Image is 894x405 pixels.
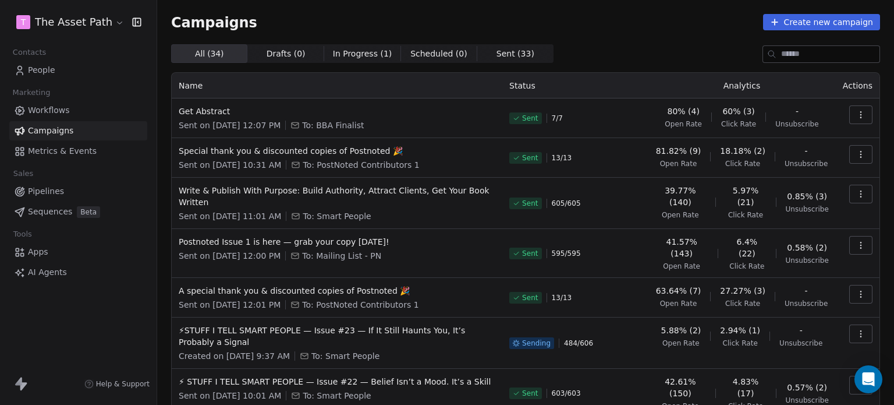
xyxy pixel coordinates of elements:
span: 6.4% (22) [728,236,766,259]
span: Marketing [8,84,55,101]
span: Campaigns [28,125,73,137]
span: Contacts [8,44,51,61]
span: Open Rate [662,339,700,348]
a: AI Agents [9,263,147,282]
span: Sent on [DATE] 10:01 AM [179,390,281,402]
span: Click Rate [721,119,756,129]
a: Pipelines [9,182,147,201]
span: 605 / 605 [552,199,581,208]
a: Apps [9,242,147,262]
th: Actions [836,73,879,98]
span: 5.88% (2) [661,325,701,336]
span: Sent [522,389,538,398]
span: To: BBA Finalist [302,119,364,131]
span: 4.83% (17) [725,376,766,399]
div: Open Intercom Messenger [854,365,882,393]
a: Metrics & Events [9,142,147,161]
span: Workflows [28,104,70,117]
span: Click Rate [729,262,764,271]
span: Unsubscribe [785,299,828,308]
span: - [805,145,808,157]
span: Unsubscribe [786,205,829,214]
span: 484 / 606 [564,339,593,348]
span: Drafts ( 0 ) [267,48,306,60]
a: Campaigns [9,121,147,140]
span: T [21,16,26,28]
a: People [9,61,147,80]
span: 595 / 595 [552,249,581,258]
span: Click Rate [728,210,763,220]
span: Unsubscribe [786,396,829,405]
span: Unsubscribe [786,256,829,265]
span: Sent on [DATE] 12:07 PM [179,119,281,131]
span: Scheduled ( 0 ) [410,48,467,60]
span: Sent on [DATE] 12:01 PM [179,299,281,311]
span: 0.58% (2) [787,242,827,253]
span: Campaigns [171,14,257,30]
span: Open Rate [660,159,697,168]
span: Unsubscribe [775,119,818,129]
span: The Asset Path [35,15,112,30]
span: Open Rate [662,210,699,220]
span: Sales [8,165,38,182]
a: Workflows [9,101,147,120]
span: 0.85% (3) [787,191,827,202]
span: Open Rate [660,299,697,308]
span: Sending [522,339,551,348]
span: Write & Publish With Purpose: Build Authority, Attract Clients, Get Your Book Written [179,185,495,208]
span: 13 / 13 [552,293,572,302]
th: Analytics [648,73,836,98]
a: Help & Support [84,379,150,389]
span: 80% (4) [667,105,699,117]
span: Tools [8,226,37,243]
span: 41.57% (143) [655,236,708,259]
span: In Progress ( 1 ) [333,48,392,60]
span: 13 / 13 [552,153,572,163]
span: Sent ( 33 ) [496,48,534,60]
span: Beta [77,206,100,218]
span: Sent [522,293,538,302]
span: Special thank you & discounted copies of Postnoted 🎉 [179,145,495,157]
span: Sent [522,249,538,258]
span: 81.82% (9) [656,145,701,157]
span: - [800,325,803,336]
span: 2.94% (1) [720,325,760,336]
span: 18.18% (2) [720,145,765,157]
span: Unsubscribe [785,159,828,168]
span: To: Smart People [303,390,371,402]
span: Get Abstract [179,105,495,117]
span: 27.27% (3) [720,285,765,297]
span: Postnoted Issue 1 is here — grab your copy [DATE]! [179,236,495,248]
span: A special thank you & discounted copies of Postnoted 🎉 [179,285,495,297]
span: 7 / 7 [552,114,563,123]
th: Status [502,73,648,98]
span: Created on [DATE] 9:37 AM [179,350,290,362]
span: Click Rate [725,159,760,168]
span: 603 / 603 [552,389,581,398]
span: 0.57% (2) [787,382,827,393]
span: Sent [522,199,538,208]
span: To: Mailing List - PN [302,250,381,262]
span: To: Smart People [303,210,371,222]
button: Create new campaign [763,14,880,30]
span: Sent on [DATE] 11:01 AM [179,210,281,222]
span: People [28,64,55,76]
span: Click Rate [723,339,758,348]
span: ⚡STUFF I TELL SMART PEOPLE — Issue #23 — If It Still Haunts You, It’s Probably a Signal [179,325,495,348]
span: Help & Support [96,379,150,389]
span: Pipelines [28,185,64,198]
span: Sent [522,153,538,163]
span: 63.64% (7) [656,285,701,297]
span: AI Agents [28,266,67,279]
span: To: Smart People [311,350,379,362]
span: ⚡ STUFF I TELL SMART PEOPLE — Issue #22 — Belief Isn’t a Mood. It’s a Skill [179,376,495,388]
span: Open Rate [663,262,700,271]
span: 39.77% (140) [655,185,705,208]
a: SequencesBeta [9,202,147,221]
span: Sent on [DATE] 10:31 AM [179,159,281,171]
span: Click Rate [725,299,760,308]
span: 5.97% (21) [725,185,766,208]
span: To: PostNoted Contributors 1 [302,299,418,311]
span: - [805,285,808,297]
span: To: PostNoted Contributors 1 [303,159,419,171]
